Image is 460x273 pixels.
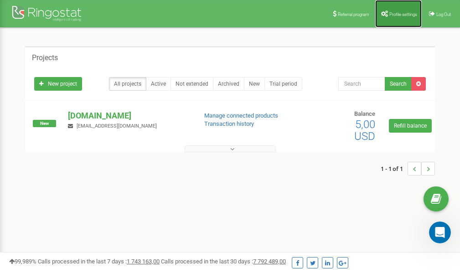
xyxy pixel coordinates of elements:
[389,12,417,17] span: Profile settings
[436,12,451,17] span: Log Out
[109,77,146,91] a: All projects
[354,110,375,117] span: Balance
[385,77,412,91] button: Search
[33,120,56,127] span: New
[204,120,254,127] a: Transaction history
[171,77,213,91] a: Not extended
[32,54,58,62] h5: Projects
[161,258,286,265] span: Calls processed in the last 30 days :
[127,258,160,265] u: 1 743 163,00
[77,123,157,129] span: [EMAIL_ADDRESS][DOMAIN_NAME]
[146,77,171,91] a: Active
[429,221,451,243] iframe: Intercom live chat
[34,77,82,91] a: New project
[38,258,160,265] span: Calls processed in the last 7 days :
[204,112,278,119] a: Manage connected products
[244,77,265,91] a: New
[381,162,408,175] span: 1 - 1 of 1
[264,77,302,91] a: Trial period
[354,118,375,143] span: 5,00 USD
[338,12,369,17] span: Referral program
[338,77,385,91] input: Search
[381,153,435,185] nav: ...
[389,119,432,133] a: Refill balance
[253,258,286,265] u: 7 792 489,00
[213,77,244,91] a: Archived
[68,110,189,122] p: [DOMAIN_NAME]
[9,258,36,265] span: 99,989%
